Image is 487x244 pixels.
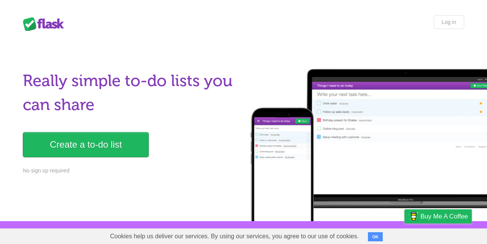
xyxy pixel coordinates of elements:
[404,209,472,223] a: Buy me a coffee
[23,132,149,157] a: Create a to-do list
[408,210,419,223] img: Buy me a coffee
[23,167,239,175] p: No sign up required
[23,17,68,31] div: Flask Lists
[102,229,366,244] span: Cookies help us deliver our services. By using our services, you agree to our use of cookies.
[368,232,383,241] button: OK
[420,210,468,223] span: Buy me a coffee
[434,15,464,29] a: Log in
[23,69,239,117] h1: Really simple to-do lists you can share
